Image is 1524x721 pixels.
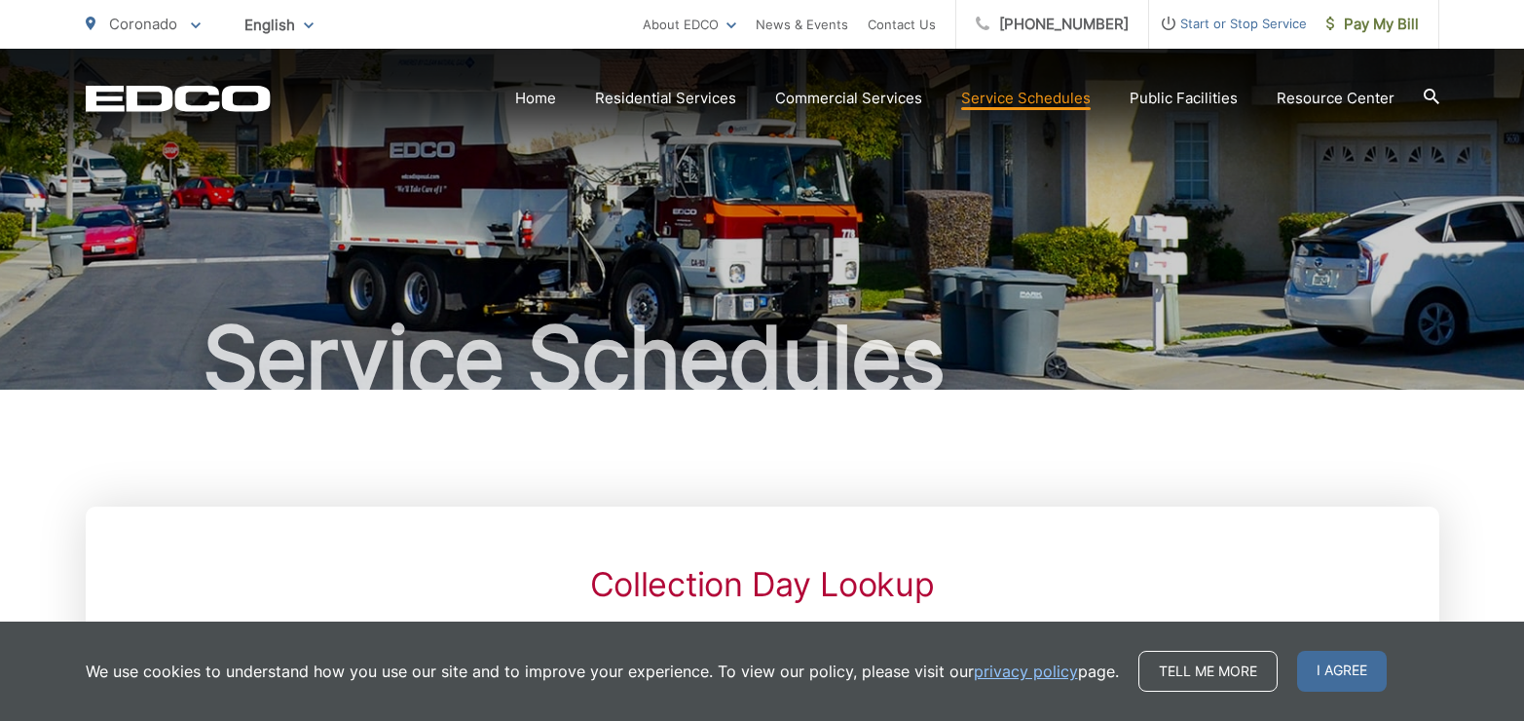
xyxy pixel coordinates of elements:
a: Contact Us [868,13,936,36]
a: Resource Center [1277,87,1394,110]
a: Residential Services [595,87,736,110]
a: Home [515,87,556,110]
span: Pay My Bill [1326,13,1419,36]
a: News & Events [756,13,848,36]
a: Public Facilities [1130,87,1238,110]
a: EDCD logo. Return to the homepage. [86,85,271,112]
p: We use cookies to understand how you use our site and to improve your experience. To view our pol... [86,660,1119,683]
h2: Collection Day Lookup [369,565,1154,604]
span: I agree [1297,651,1387,692]
a: Commercial Services [775,87,922,110]
a: About EDCO [643,13,736,36]
a: privacy policy [974,660,1078,683]
a: Service Schedules [961,87,1091,110]
h1: Service Schedules [86,310,1439,407]
a: Tell me more [1138,651,1278,692]
span: Coronado [109,15,177,33]
span: English [230,8,328,42]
